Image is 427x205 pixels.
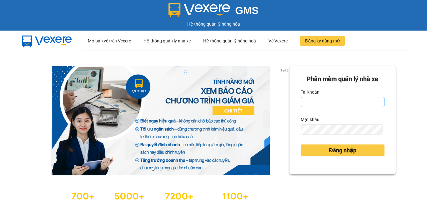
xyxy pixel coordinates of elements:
[167,168,169,170] li: slide item 3
[143,31,191,51] div: Hệ thống quản lý nhà xe
[281,66,289,175] button: next slide / item
[168,9,259,14] a: GMS
[16,31,78,51] img: mbUUG5Q.png
[301,87,319,97] label: Tài khoản
[235,5,259,16] span: GMS
[269,31,288,51] div: Về Vexere
[88,31,131,51] div: Mở bán vé trên Vexere
[31,66,40,175] button: previous slide / item
[159,168,162,170] li: slide item 2
[152,168,154,170] li: slide item 1
[168,3,230,17] img: logo 2
[301,74,384,84] div: Phần mềm quản lý nhà xe
[203,31,256,51] div: Hệ thống quản lý hàng hoá
[301,124,383,134] input: Mật khẩu
[300,36,345,46] button: Đăng ký dùng thử
[329,146,356,155] span: Đăng nhập
[301,115,319,124] label: Mật khẩu
[2,21,425,27] div: Hệ thống quản lý hàng hóa
[305,37,340,44] span: Đăng ký dùng thử
[279,66,289,74] p: 1 of 3
[301,144,384,156] button: Đăng nhập
[301,97,384,107] input: Tài khoản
